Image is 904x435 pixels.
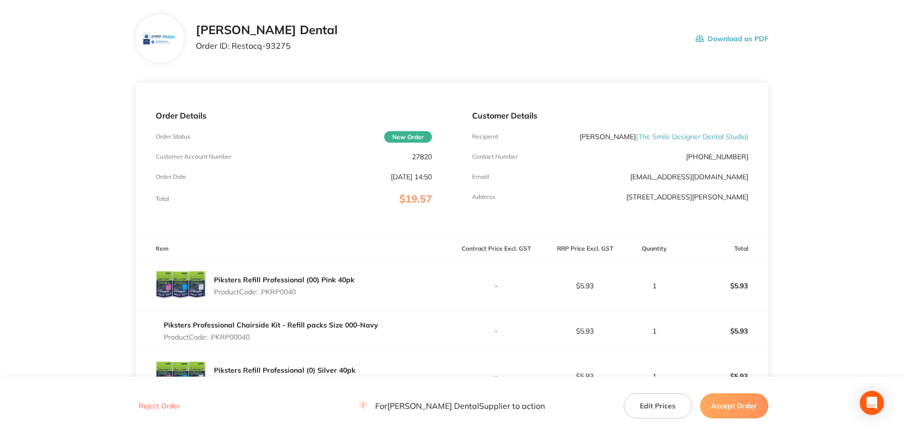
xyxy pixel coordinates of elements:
[626,193,748,201] p: [STREET_ADDRESS][PERSON_NAME]
[164,320,378,330] a: Piksters Professional Chairside Kit - Refill packs Size 000-Navy
[156,173,186,180] p: Order Date
[452,237,540,261] th: Contract Price Excl. GST
[541,372,628,380] p: $5.93
[630,372,680,380] p: 1
[630,327,680,335] p: 1
[624,393,692,418] button: Edit Prices
[681,319,768,343] p: $5.93
[214,288,355,296] p: Product Code: .PKRP0040
[540,237,629,261] th: RRP Price Excl. GST
[156,195,169,202] p: Total
[686,153,748,161] p: [PHONE_NUMBER]
[680,237,768,261] th: Total
[384,131,432,143] span: New Order
[453,327,540,335] p: -
[156,351,206,401] img: NzR6b3M2eg
[630,282,680,290] p: 1
[636,132,748,141] span: ( The Smile Designer Dental Studio )
[700,393,768,418] button: Accept Order
[164,333,378,341] p: Product Code: .PKRP00040
[472,153,518,160] p: Contact Number
[156,153,232,160] p: Customer Account Number
[696,23,768,54] button: Download as PDF
[156,111,432,120] p: Order Details
[136,402,183,411] button: Reject Order
[359,401,545,411] p: For [PERSON_NAME] Dental Supplier to action
[629,237,680,261] th: Quantity
[214,275,355,284] a: Piksters Refill Professional (00) Pink 40pk
[214,366,356,375] a: Piksters Refill Professional (0) Silver 40pk
[630,172,748,181] a: [EMAIL_ADDRESS][DOMAIN_NAME]
[196,23,337,37] h2: [PERSON_NAME] Dental
[860,391,884,415] div: Open Intercom Messenger
[580,133,748,141] p: [PERSON_NAME]
[541,282,628,290] p: $5.93
[412,153,432,161] p: 27820
[453,372,540,380] p: -
[399,192,432,205] span: $19.57
[541,327,628,335] p: $5.93
[472,133,498,140] p: Recipient
[472,173,489,180] p: Emaill
[136,237,452,261] th: Item
[472,111,748,120] p: Customer Details
[143,23,176,55] img: bnV5aml6aA
[681,364,768,388] p: $5.93
[156,133,190,140] p: Order Status
[156,261,206,311] img: eWZ1am0zZA
[681,274,768,298] p: $5.93
[453,282,540,290] p: -
[196,41,337,50] p: Order ID: Restocq- 93275
[472,193,495,200] p: Address
[391,173,432,181] p: [DATE] 14:50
